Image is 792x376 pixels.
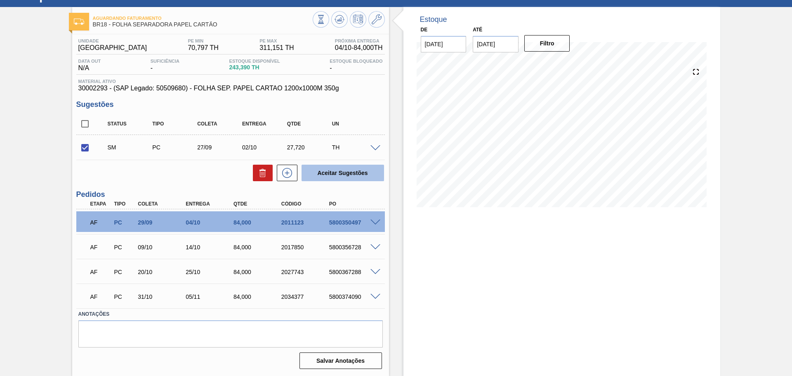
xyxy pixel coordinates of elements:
button: Atualizar Gráfico [331,11,348,28]
div: 5800367288 [327,269,381,275]
button: Aceitar Sugestões [302,165,384,181]
span: Aguardando Faturamento [93,16,313,21]
span: Suficiência [151,59,179,64]
span: Estoque Disponível [229,59,280,64]
div: 2017850 [279,244,333,251]
div: Sugestão Manual [106,144,156,151]
input: dd/mm/yyyy [473,36,519,52]
div: Aguardando Faturamento [88,263,113,281]
div: Status [106,121,156,127]
div: 84,000 [231,293,285,300]
div: 25/10/2025 [184,269,237,275]
div: Aguardando Faturamento [88,213,113,232]
p: AF [90,219,111,226]
p: AF [90,293,111,300]
div: - [328,59,384,72]
div: Qtde [285,121,335,127]
span: [GEOGRAPHIC_DATA] [78,44,147,52]
button: Filtro [524,35,570,52]
span: Estoque Bloqueado [330,59,382,64]
div: Tipo [150,121,200,127]
span: BR18 - FOLHA SEPARADORA PAPEL CARTÃO [93,21,313,28]
div: Aceitar Sugestões [297,164,385,182]
button: Salvar Anotações [299,352,382,369]
div: Aguardando Faturamento [88,288,113,306]
button: Ir ao Master Data / Geral [368,11,385,28]
div: 27/09/2025 [195,144,245,151]
label: De [421,27,428,33]
label: Anotações [78,308,383,320]
span: Material ativo [78,79,383,84]
div: 5800350497 [327,219,381,226]
span: 30002293 - (SAP Legado: 50509680) - FOLHA SEP. PAPEL CARTAO 1200x1000M 350g [78,85,383,92]
label: Até [473,27,482,33]
input: dd/mm/yyyy [421,36,467,52]
div: N/A [76,59,103,72]
div: UN [330,121,380,127]
div: 84,000 [231,269,285,275]
div: 84,000 [231,219,285,226]
div: Qtde [231,201,285,207]
div: Nova sugestão [273,165,297,181]
div: - [148,59,181,72]
button: Programar Estoque [350,11,366,28]
h3: Sugestões [76,100,385,109]
div: 05/11/2025 [184,293,237,300]
p: AF [90,269,111,275]
div: 20/10/2025 [136,269,189,275]
div: 04/10/2025 [184,219,237,226]
div: Código [279,201,333,207]
span: PE MAX [259,38,294,43]
div: Estoque [420,15,447,24]
div: 27,720 [285,144,335,151]
span: 04/10 - 84,000 TH [335,44,383,52]
div: 29/09/2025 [136,219,189,226]
div: 5800374090 [327,293,381,300]
div: Excluir Sugestões [249,165,273,181]
div: Pedido de Compra [112,219,137,226]
div: 31/10/2025 [136,293,189,300]
div: 2034377 [279,293,333,300]
span: PE MIN [188,38,218,43]
button: Visão Geral dos Estoques [313,11,329,28]
span: Próxima Entrega [335,38,383,43]
div: 2011123 [279,219,333,226]
div: Entrega [184,201,237,207]
span: 70,797 TH [188,44,218,52]
div: 2027743 [279,269,333,275]
div: Etapa [88,201,113,207]
span: Unidade [78,38,147,43]
div: Pedido de Compra [112,244,137,251]
div: Aguardando Faturamento [88,238,113,256]
div: 84,000 [231,244,285,251]
div: TH [330,144,380,151]
p: AF [90,244,111,251]
span: 311,151 TH [259,44,294,52]
div: Entrega [240,121,290,127]
div: Pedido de Compra [112,293,137,300]
div: 14/10/2025 [184,244,237,251]
div: Coleta [195,121,245,127]
div: Tipo [112,201,137,207]
div: 02/10/2025 [240,144,290,151]
span: Data out [78,59,101,64]
div: Pedido de Compra [150,144,200,151]
div: Pedido de Compra [112,269,137,275]
span: 243,390 TH [229,64,280,71]
div: 5800356728 [327,244,381,251]
img: Ícone [74,19,84,25]
div: Coleta [136,201,189,207]
div: 09/10/2025 [136,244,189,251]
div: PO [327,201,381,207]
h3: Pedidos [76,190,385,199]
